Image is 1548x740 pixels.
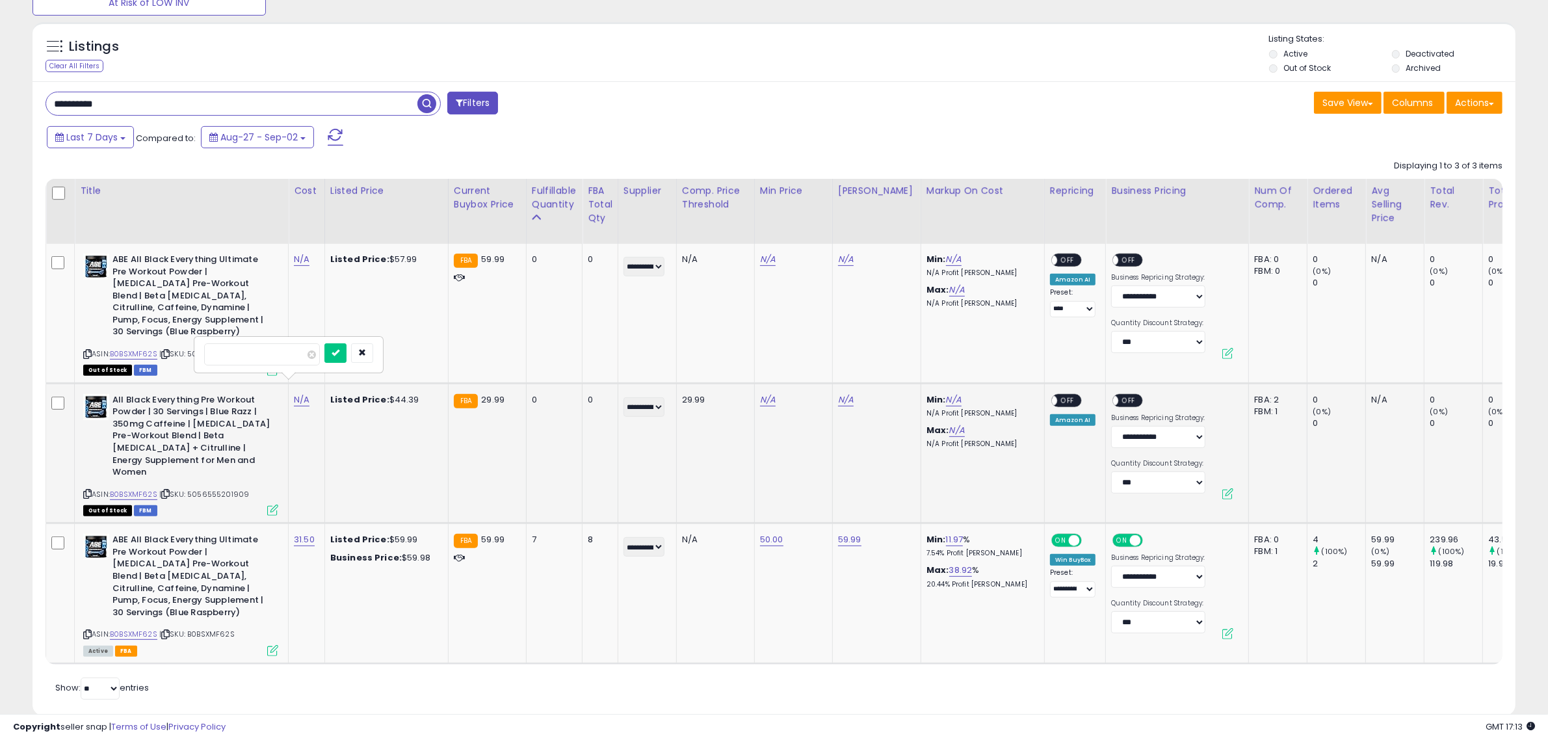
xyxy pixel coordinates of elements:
p: N/A Profit [PERSON_NAME] [926,299,1034,308]
label: Business Repricing Strategy: [1111,414,1205,423]
label: Archived [1406,62,1441,73]
div: 0 [1488,394,1541,406]
div: N/A [682,534,744,546]
div: 0 [1488,277,1541,289]
small: (117.99%) [1497,546,1530,557]
div: % [926,534,1034,558]
strong: Copyright [13,720,60,733]
small: FBA [454,534,478,548]
div: Repricing [1050,184,1101,198]
label: Quantity Discount Strategy: [1111,459,1205,468]
div: Listed Price [330,184,443,198]
span: FBM [134,505,157,516]
b: All Black Everything Pre Workout Powder | 30 Servings | Blue Razz | 350mg Caffeine | [MEDICAL_DAT... [112,394,270,482]
div: Current Buybox Price [454,184,521,211]
div: 119.98 [1430,558,1482,570]
div: Title [80,184,283,198]
small: (0%) [1488,406,1506,417]
div: $57.99 [330,254,438,265]
div: 43.51 [1488,534,1541,546]
span: 29.99 [481,393,505,406]
small: FBA [454,254,478,268]
div: 0 [1430,254,1482,265]
span: | SKU: B0BSXMF62S [159,629,235,639]
a: N/A [838,253,854,266]
a: N/A [949,424,965,437]
a: Terms of Use [111,720,166,733]
div: FBA: 2 [1254,394,1297,406]
img: 51JwJqbNvPL._SL40_.jpg [83,534,109,560]
div: 239.96 [1430,534,1482,546]
div: Total Rev. [1430,184,1477,211]
b: Min: [926,533,946,546]
span: OFF [1141,535,1162,546]
a: N/A [949,284,965,297]
div: 0 [1313,254,1365,265]
div: 7 [532,534,572,546]
p: N/A Profit [PERSON_NAME] [926,409,1034,418]
p: N/A Profit [PERSON_NAME] [926,269,1034,278]
label: Business Repricing Strategy: [1111,553,1205,562]
small: (100%) [1322,546,1348,557]
div: Ordered Items [1313,184,1360,211]
b: Min: [926,393,946,406]
div: ASIN: [83,254,278,375]
a: 31.50 [294,533,315,546]
img: 51JwJqbNvPL._SL40_.jpg [83,254,109,280]
div: 19.96 [1488,558,1541,570]
div: $59.99 [330,534,438,546]
div: 8 [588,534,608,546]
label: Quantity Discount Strategy: [1111,319,1205,328]
div: 0 [1488,254,1541,265]
span: 59.99 [481,253,505,265]
div: % [926,564,1034,588]
img: 51JwJqbNvPL._SL40_.jpg [83,394,109,420]
b: Business Price: [330,551,402,564]
div: Total Profit [1488,184,1536,211]
div: $44.39 [330,394,438,406]
a: N/A [294,393,309,406]
a: 38.92 [949,564,973,577]
span: Aug-27 - Sep-02 [220,131,298,144]
div: Win BuyBox [1050,554,1096,566]
span: 59.99 [481,533,505,546]
div: Min Price [760,184,827,198]
div: N/A [1371,254,1414,265]
small: (0%) [1488,266,1506,276]
span: OFF [1080,535,1101,546]
small: (0%) [1430,266,1448,276]
a: Privacy Policy [168,720,226,733]
div: 29.99 [682,394,744,406]
small: (0%) [1371,546,1389,557]
span: All listings that are currently out of stock and unavailable for purchase on Amazon [83,505,132,516]
a: N/A [760,393,776,406]
div: Comp. Price Threshold [682,184,749,211]
a: N/A [946,253,962,266]
b: Listed Price: [330,253,389,265]
p: N/A Profit [PERSON_NAME] [926,440,1034,449]
small: (0%) [1313,266,1331,276]
div: Fulfillable Quantity [532,184,577,211]
div: [PERSON_NAME] [838,184,915,198]
div: Business Pricing [1111,184,1243,198]
a: N/A [760,253,776,266]
div: FBM: 1 [1254,406,1297,417]
b: Max: [926,284,949,296]
p: 7.54% Profit [PERSON_NAME] [926,549,1034,558]
a: B0BSXMF62S [110,349,157,360]
div: 0 [1313,394,1365,406]
div: ASIN: [83,534,278,655]
div: 0 [588,394,608,406]
span: 2025-09-11 17:13 GMT [1486,720,1535,733]
p: Listing States: [1269,33,1515,46]
div: 59.99 [1371,558,1424,570]
div: 2 [1313,558,1365,570]
span: ON [1114,535,1131,546]
div: FBA: 0 [1254,534,1297,546]
div: seller snap | | [13,721,226,733]
div: Amazon AI [1050,274,1095,285]
div: ASIN: [83,394,278,515]
div: 0 [1313,277,1365,289]
div: FBM: 1 [1254,546,1297,557]
b: Listed Price: [330,533,389,546]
